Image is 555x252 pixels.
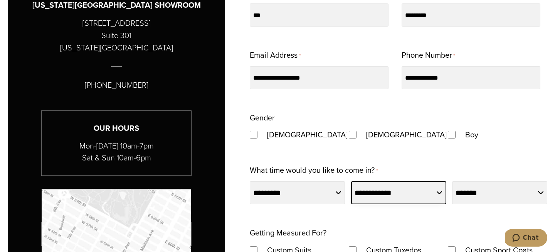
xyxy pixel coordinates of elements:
[85,79,148,91] p: [PHONE_NUMBER]
[250,226,326,240] legend: Getting Measured For?
[250,48,300,63] label: Email Address
[60,17,173,54] p: [STREET_ADDRESS] Suite 301 [US_STATE][GEOGRAPHIC_DATA]
[505,229,547,248] iframe: Opens a widget where you can chat to one of our agents
[457,128,486,142] label: Boy
[250,111,275,125] legend: Gender
[402,48,455,63] label: Phone Number
[250,163,377,178] label: What time would you like to come in?
[358,128,445,142] label: [DEMOGRAPHIC_DATA]
[42,122,191,134] h3: Our Hours
[259,128,346,142] label: [DEMOGRAPHIC_DATA]
[42,140,191,164] p: Mon-[DATE] 10am-7pm Sat & Sun 10am-6pm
